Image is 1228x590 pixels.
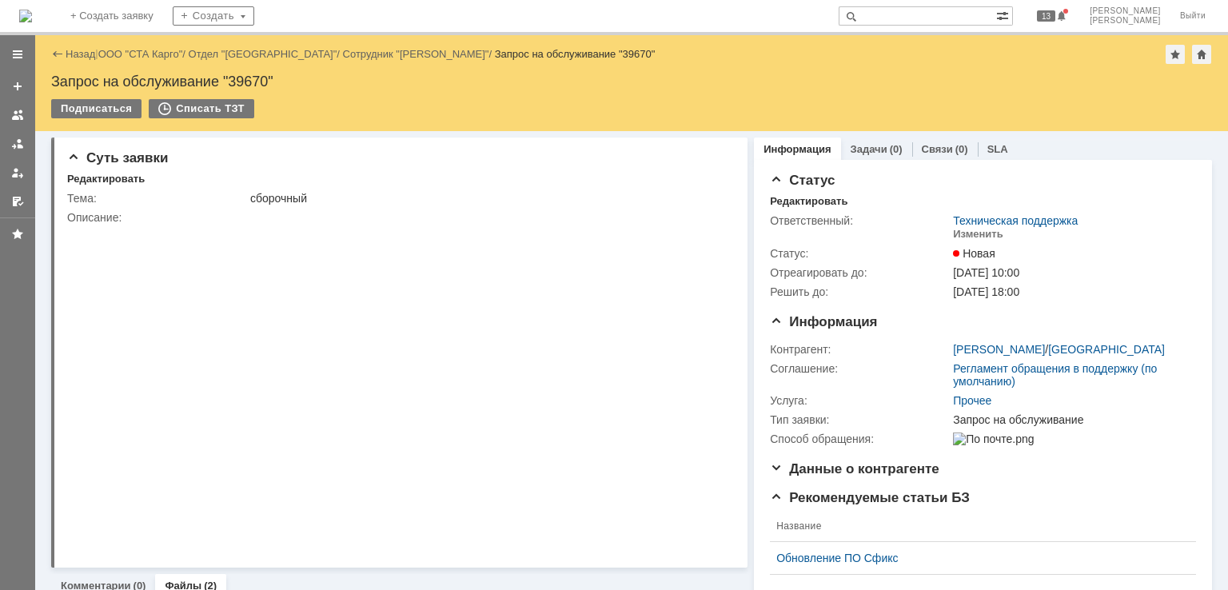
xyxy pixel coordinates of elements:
span: 13 [1037,10,1055,22]
div: (0) [890,143,903,155]
a: Обновление ПО Сфикс [776,552,1177,564]
a: Сотрудник "[PERSON_NAME]" [343,48,489,60]
div: / [343,48,495,60]
span: Данные о контрагенте [770,461,939,476]
span: Рекомендуемые статьи БЗ [770,490,970,505]
a: Задачи [851,143,887,155]
div: / [953,343,1165,356]
a: Создать заявку [5,74,30,99]
th: Название [770,511,1183,542]
a: Информация [764,143,831,155]
div: / [98,48,189,60]
a: ООО "СТА Карго" [98,48,183,60]
a: SLA [987,143,1008,155]
a: Прочее [953,394,991,407]
div: Услуга: [770,394,950,407]
div: Описание: [67,211,728,224]
span: [DATE] 10:00 [953,266,1019,279]
span: Суть заявки [67,150,168,165]
span: Новая [953,247,995,260]
a: Отдел "[GEOGRAPHIC_DATA]" [189,48,337,60]
div: Контрагент: [770,343,950,356]
img: logo [19,10,32,22]
div: Отреагировать до: [770,266,950,279]
div: (0) [955,143,968,155]
a: Мои согласования [5,189,30,214]
a: Заявки в моей ответственности [5,131,30,157]
a: Связи [922,143,953,155]
div: Редактировать [67,173,145,185]
div: Изменить [953,228,1003,241]
div: Редактировать [770,195,847,208]
div: Сделать домашней страницей [1192,45,1211,64]
div: Способ обращения: [770,433,950,445]
div: Создать [173,6,254,26]
a: Назад [66,48,95,60]
span: [PERSON_NAME] [1090,16,1161,26]
div: Статус: [770,247,950,260]
span: Расширенный поиск [996,7,1012,22]
a: Регламент обращения в поддержку (по умолчанию) [953,362,1157,388]
div: Запрос на обслуживание "39670" [51,74,1212,90]
span: Статус [770,173,835,188]
div: Решить до: [770,285,950,298]
div: Тип заявки: [770,413,950,426]
a: Техническая поддержка [953,214,1078,227]
div: Запрос на обслуживание "39670" [495,48,656,60]
div: сборочный [250,192,725,205]
span: [DATE] 18:00 [953,285,1019,298]
span: Информация [770,314,877,329]
div: Тема: [67,192,247,205]
div: Ответственный: [770,214,950,227]
div: Соглашение: [770,362,950,375]
a: [GEOGRAPHIC_DATA] [1048,343,1165,356]
span: [PERSON_NAME] [1090,6,1161,16]
a: Мои заявки [5,160,30,185]
a: Перейти на домашнюю страницу [19,10,32,22]
div: | [95,47,98,59]
div: Добавить в избранное [1166,45,1185,64]
div: / [189,48,343,60]
a: Заявки на командах [5,102,30,128]
div: Запрос на обслуживание [953,413,1188,426]
a: [PERSON_NAME] [953,343,1045,356]
img: По почте.png [953,433,1034,445]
